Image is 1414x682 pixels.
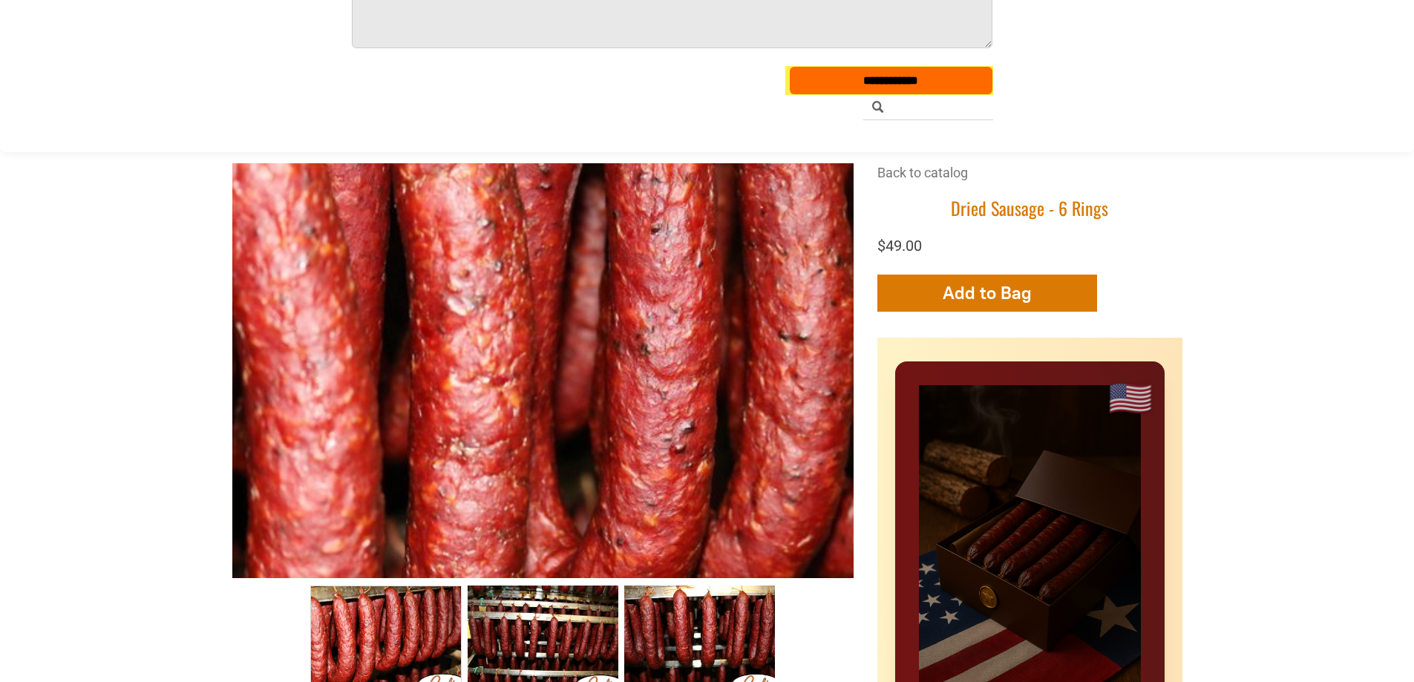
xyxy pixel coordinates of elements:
div: Breadcrumbs [877,163,1182,197]
h1: Dried Sausage - 6 Rings [877,197,1182,220]
button: Add to Bag [877,275,1097,312]
span: Add to Bag [943,282,1032,304]
a: Back to catalog [877,165,968,180]
span: $49.00 [877,237,922,255]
